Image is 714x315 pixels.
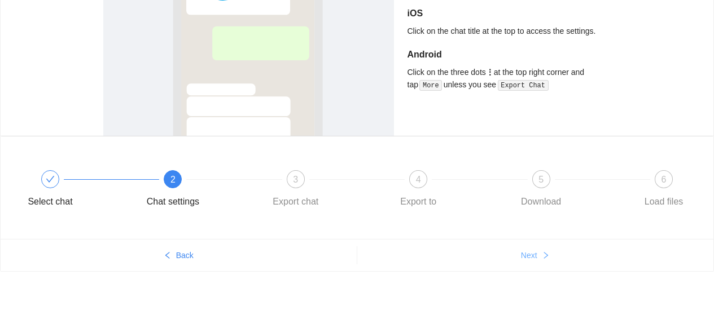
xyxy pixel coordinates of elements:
[486,68,494,77] b: ⋮
[662,175,667,184] span: 6
[46,175,55,184] span: check
[521,193,561,211] div: Download
[17,170,140,211] div: Select chat
[140,170,262,211] div: 2Chat settings
[176,249,194,261] span: Back
[386,170,508,211] div: 4Export to
[408,7,611,20] h5: iOS
[408,48,611,61] h5: Android
[273,193,318,211] div: Export chat
[645,193,684,211] div: Load files
[521,249,537,261] span: Next
[147,193,199,211] div: Chat settings
[1,246,357,264] button: leftBack
[400,193,436,211] div: Export to
[631,170,697,211] div: 6Load files
[293,175,298,184] span: 3
[498,80,549,91] code: Export Chat
[28,193,72,211] div: Select chat
[542,251,550,260] span: right
[419,80,442,91] code: More
[509,170,631,211] div: 5Download
[164,251,172,260] span: left
[416,175,421,184] span: 4
[408,25,611,37] div: Click on the chat title at the top to access the settings.
[408,66,611,91] div: Click on the three dots at the top right corner and tap unless you see
[538,175,544,184] span: 5
[357,246,714,264] button: Nextright
[170,175,176,184] span: 2
[263,170,386,211] div: 3Export chat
